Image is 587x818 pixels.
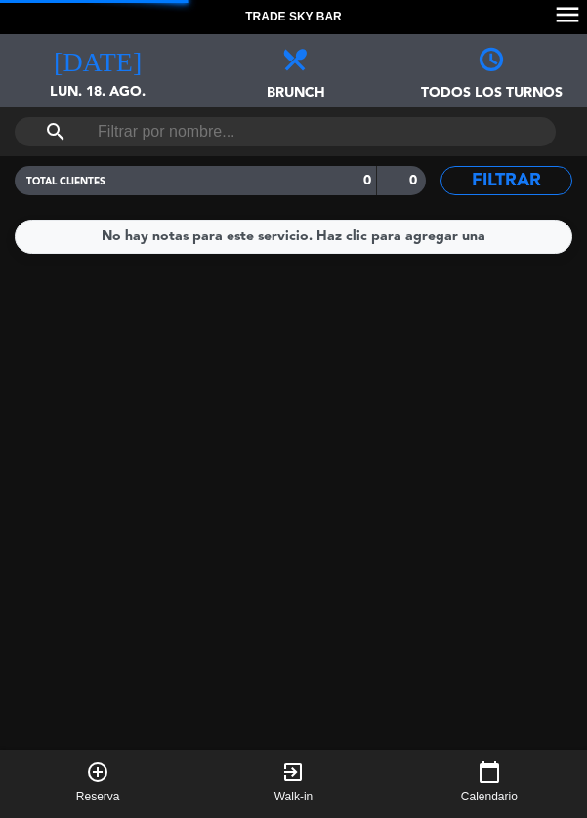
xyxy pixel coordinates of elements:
[281,760,305,784] i: exit_to_app
[274,788,314,807] span: Walk-in
[392,750,587,818] button: calendar_todayCalendario
[54,44,142,71] i: [DATE]
[440,166,572,195] button: Filtrar
[102,225,485,248] div: No hay notas para este servicio. Haz clic para agregar una
[409,174,421,187] strong: 0
[44,120,67,143] i: search
[86,760,109,784] i: add_circle_outline
[195,750,391,818] button: exit_to_appWalk-in
[26,177,105,186] span: TOTAL CLIENTES
[363,174,371,187] strong: 0
[478,760,501,784] i: calendar_today
[461,788,518,807] span: Calendario
[245,8,341,27] span: Trade Sky Bar
[96,117,475,146] input: Filtrar por nombre...
[76,788,120,807] span: Reserva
